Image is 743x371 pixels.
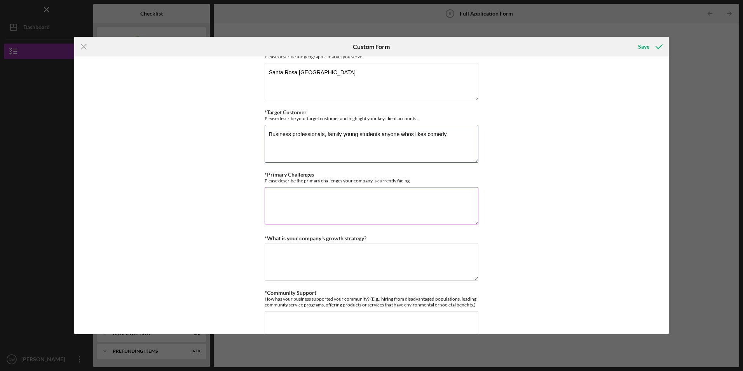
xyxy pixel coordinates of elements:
[265,289,316,296] label: *Community Support
[265,171,314,178] label: *Primary Challenges
[265,125,478,162] textarea: Business professionals, family young students anyone whos likes comedy.
[265,235,366,241] label: *What is your company's growth strategy?
[265,178,478,184] div: Please describe the primary challenges your company is currently facing.
[638,39,649,54] div: Save
[265,109,307,115] label: *Target Customer
[265,54,478,59] div: Please describe the geographic market you serve
[265,115,478,121] div: Please describe your target customer and highlight your key client accounts.
[265,63,478,100] textarea: Santa Rosa [GEOGRAPHIC_DATA]
[265,296,478,308] div: How has your business supported your community? (E.g., hiring from disadvantaged populations, lea...
[630,39,669,54] button: Save
[353,43,390,50] h6: Custom Form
